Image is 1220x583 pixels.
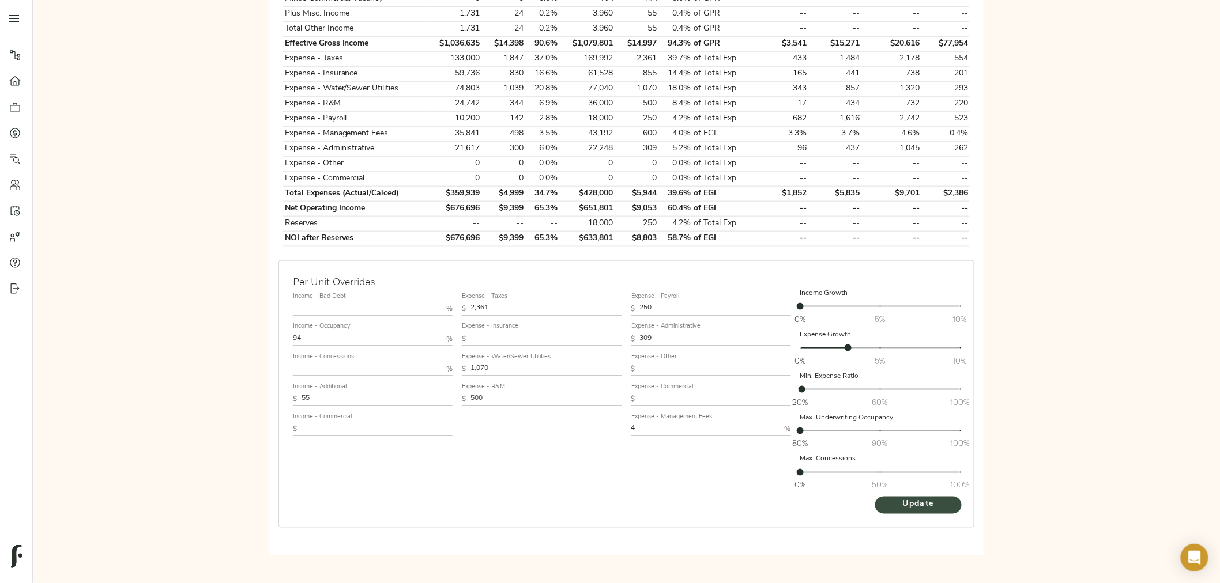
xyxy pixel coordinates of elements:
td: $428,000 [559,186,615,201]
td: of Total Exp [692,81,750,96]
td: 18,000 [559,216,615,231]
td: $1,036,635 [428,36,481,51]
td: 343 [750,81,808,96]
td: Expense - Administrative [283,141,428,156]
td: 0 [559,171,615,186]
td: 20.8% [525,81,559,96]
td: 17 [750,96,808,111]
td: -- [808,21,862,36]
p: $ [293,394,297,404]
td: $3,541 [750,36,808,51]
td: $5,835 [808,186,862,201]
td: -- [808,201,862,216]
td: of Total Exp [692,171,750,186]
td: Expense - Commercial [283,171,428,186]
span: 100% [951,438,970,449]
td: -- [921,6,970,21]
td: 344 [481,96,525,111]
td: 6.9% [525,96,559,111]
td: 1,320 [861,81,921,96]
td: 0 [428,171,481,186]
td: 498 [481,126,525,141]
td: $651,801 [559,201,615,216]
p: Max. Underwriting Occupancy [800,412,960,423]
td: 523 [921,111,970,126]
td: 65.3% [525,231,559,246]
td: 0 [481,171,525,186]
td: -- [525,216,559,231]
span: 100% [951,479,970,491]
p: Expense Growth [800,330,960,340]
td: 433 [750,51,808,66]
td: $359,939 [428,186,481,201]
td: 732 [861,96,921,111]
td: 39.7% [658,51,692,66]
td: 738 [861,66,921,81]
p: $ [462,394,466,404]
td: $1,852 [750,186,808,201]
label: Expense - Administrative [631,324,701,330]
p: Min. Expense Ratio [800,371,960,381]
td: 3.3% [750,126,808,141]
span: 50% [872,479,888,491]
p: % [446,334,453,344]
td: 0.0% [658,171,692,186]
td: 262 [921,141,970,156]
td: 250 [615,111,658,126]
td: of EGI [692,201,750,216]
td: $676,696 [428,231,481,246]
td: $633,801 [559,231,615,246]
td: Total Expenses (Actual/Calced) [283,186,428,201]
p: $ [631,364,635,374]
p: $ [631,304,635,314]
td: -- [921,216,970,231]
td: -- [921,171,970,186]
td: -- [861,21,921,36]
td: 21,617 [428,141,481,156]
td: -- [808,216,862,231]
td: 58.7% [658,231,692,246]
td: -- [861,216,921,231]
td: 441 [808,66,862,81]
td: Expense - Taxes [283,51,428,66]
td: 4.2% [658,111,692,126]
label: Income - Bad Debt [293,294,346,300]
td: $14,398 [481,36,525,51]
label: Expense - Other [631,354,677,360]
td: Reserves [283,216,428,231]
td: 77,040 [559,81,615,96]
td: -- [921,201,970,216]
p: $ [462,364,466,374]
td: 165 [750,66,808,81]
td: 2,742 [861,111,921,126]
label: Income - Additional [293,384,347,390]
td: 2,361 [615,51,658,66]
td: 857 [808,81,862,96]
td: 65.3% [525,201,559,216]
td: 10,200 [428,111,481,126]
td: $2,386 [921,186,970,201]
td: 3.7% [808,126,862,141]
td: -- [808,231,862,246]
td: 24 [481,6,525,21]
td: 0.0% [658,156,692,171]
td: Expense - Insurance [283,66,428,81]
td: 14.4% [658,66,692,81]
button: Update [875,497,962,514]
td: Expense - Water/Sewer Utilities [283,81,428,96]
td: 0.4% [921,126,970,141]
td: of GPR [692,6,750,21]
td: 1,731 [428,6,481,21]
td: 0 [428,156,481,171]
td: of EGI [692,231,750,246]
td: -- [750,21,808,36]
span: 20% [792,396,808,408]
td: 2,178 [861,51,921,66]
td: -- [861,231,921,246]
td: 434 [808,96,862,111]
td: Total Other Income [283,21,428,36]
td: 201 [921,66,970,81]
td: 3.5% [525,126,559,141]
td: $9,701 [861,186,921,201]
label: Income - Concessions [293,354,355,360]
